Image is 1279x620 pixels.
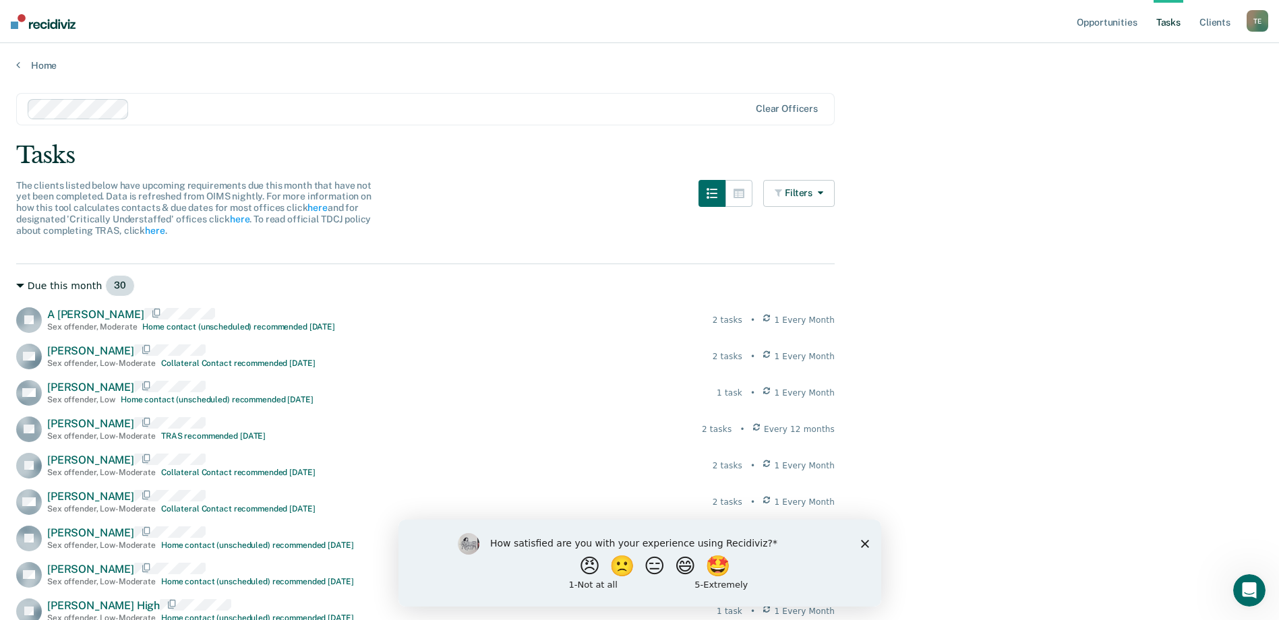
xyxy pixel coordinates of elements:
div: 2 tasks [713,350,742,363]
div: Home contact (unscheduled) recommended [DATE] [121,395,314,404]
div: TRAS recommended [DATE] [161,431,266,441]
span: 1 Every Month [775,496,835,508]
span: [PERSON_NAME] [47,381,134,394]
div: Home contact (unscheduled) recommended [DATE] [161,540,354,550]
div: • [750,387,755,399]
div: Tasks [16,142,1263,169]
span: [PERSON_NAME] [47,526,134,539]
div: 2 tasks [713,460,742,472]
div: Sex offender , Low-Moderate [47,577,156,586]
span: [PERSON_NAME] High [47,599,160,612]
div: • [740,423,744,435]
a: here [145,225,165,236]
div: 1 task [717,387,742,399]
div: 2 tasks [713,314,742,326]
div: Sex offender , Low-Moderate [47,504,156,514]
span: [PERSON_NAME] [47,344,134,357]
div: T E [1247,10,1268,32]
div: Collateral Contact recommended [DATE] [161,468,316,477]
div: Sex offender , Moderate [47,322,137,332]
div: Sex offender , Low-Moderate [47,468,156,477]
div: Due this month 30 [16,275,835,297]
span: 30 [105,275,135,297]
a: here [307,202,327,213]
div: 2 tasks [713,496,742,508]
div: Home contact (unscheduled) recommended [DATE] [161,577,354,586]
span: [PERSON_NAME] [47,563,134,576]
span: 1 Every Month [775,314,835,326]
span: 1 Every Month [775,350,835,363]
div: Collateral Contact recommended [DATE] [161,504,316,514]
span: [PERSON_NAME] [47,417,134,430]
div: 1 task [717,605,742,617]
span: 1 Every Month [775,387,835,399]
a: here [230,214,249,224]
div: Clear officers [756,103,818,115]
div: • [750,496,755,508]
div: Sex offender , Low-Moderate [47,540,156,550]
a: Home [16,59,1263,71]
img: Recidiviz [11,14,76,29]
div: Sex offender , Low [47,395,115,404]
div: 2 tasks [702,423,732,435]
div: • [750,460,755,472]
span: 1 Every Month [775,460,835,472]
span: [PERSON_NAME] [47,490,134,503]
div: • [750,350,755,363]
iframe: Intercom live chat [1233,574,1266,607]
div: • [750,605,755,617]
span: Every 12 months [764,423,835,435]
div: Home contact (unscheduled) recommended [DATE] [142,322,335,332]
span: [PERSON_NAME] [47,454,134,466]
span: The clients listed below have upcoming requirements due this month that have not yet been complet... [16,180,371,236]
div: Sex offender , Low-Moderate [47,359,156,368]
span: 1 Every Month [775,605,835,617]
iframe: Survey by Kim from Recidiviz [398,520,881,607]
div: • [750,314,755,326]
div: Collateral Contact recommended [DATE] [161,359,316,368]
button: TE [1247,10,1268,32]
button: Filters [763,180,835,207]
span: A [PERSON_NAME] [47,308,144,321]
div: Sex offender , Low-Moderate [47,431,156,441]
